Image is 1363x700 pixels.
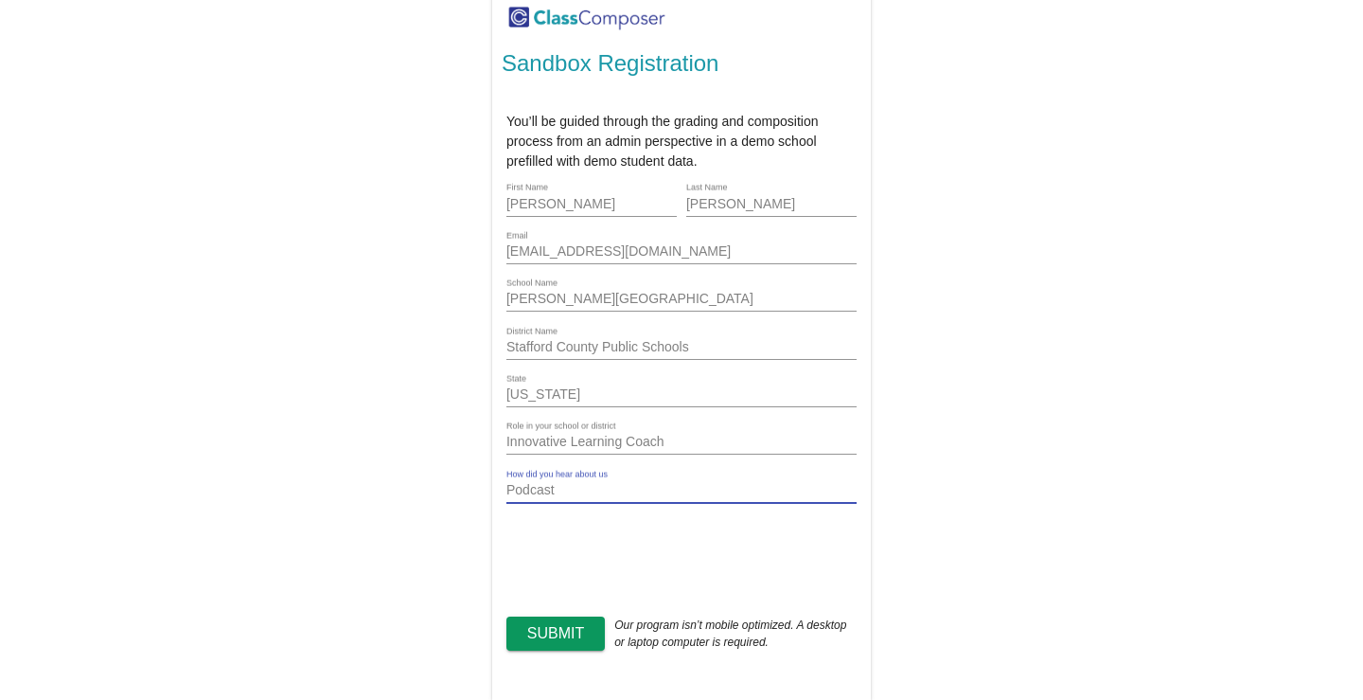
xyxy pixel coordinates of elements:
input: Role in your school or district [506,435,857,450]
p: Our program isn’t mobile optimized. A desktop or laptop computer is required. [614,617,857,651]
input: Email [506,244,857,260]
input: SchoolName [506,292,857,307]
input: How did you hear about us [506,483,857,498]
input: Last Name [686,197,857,212]
h2: Sandbox Registration [502,50,861,78]
p: You’ll be guided through the grading and composition process from an admin perspective in a demo ... [506,112,857,171]
button: Submit [506,617,605,651]
input: District Name [506,340,857,355]
span: Submit [527,625,584,641]
iframe: reCAPTCHA [506,517,794,591]
input: First Name [506,197,677,212]
input: state [506,387,857,403]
